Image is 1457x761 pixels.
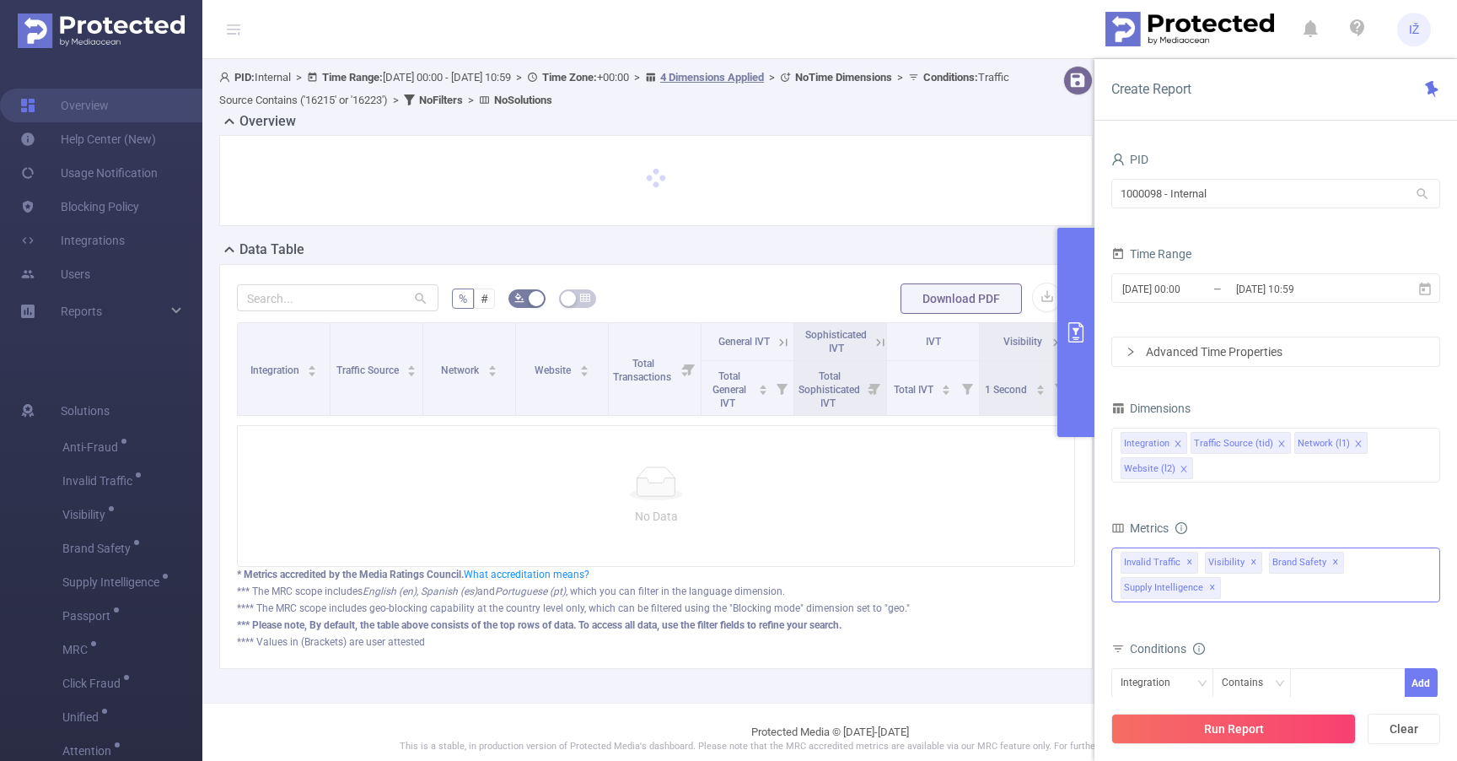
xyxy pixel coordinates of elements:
[985,384,1030,396] span: 1 Second
[511,71,527,84] span: >
[239,240,304,260] h2: Data Table
[1111,247,1191,261] span: Time Range
[1130,642,1205,656] span: Conditions
[901,283,1022,314] button: Download PDF
[20,190,139,224] a: Blocking Policy
[463,94,479,106] span: >
[1191,432,1291,454] li: Traffic Source (tid)
[759,382,768,387] i: icon: caret-up
[863,361,886,415] i: Filter menu
[441,364,481,376] span: Network
[1111,402,1191,415] span: Dimensions
[322,71,383,84] b: Time Range:
[894,384,936,396] span: Total IVT
[459,292,467,305] span: %
[62,475,138,487] span: Invalid Traffic
[1111,714,1356,744] button: Run Report
[1035,388,1045,393] i: icon: caret-down
[308,370,317,375] i: icon: caret-down
[20,224,125,257] a: Integrations
[237,601,1075,616] div: **** The MRC scope includes geo-blocking capability at the country level only, which can be filte...
[1405,668,1438,698] button: Add
[62,677,126,689] span: Click Fraud
[1121,457,1193,479] li: Website (l2)
[1121,278,1257,300] input: Start date
[1197,678,1207,690] i: icon: down
[758,382,768,392] div: Sort
[1111,81,1191,97] span: Create Report
[580,293,590,303] i: icon: table
[1126,347,1136,357] i: icon: right
[1121,432,1187,454] li: Integration
[1205,552,1262,574] span: Visibility
[1175,522,1187,534] i: icon: info-circle
[1048,361,1072,415] i: Filter menu
[1409,13,1420,46] span: IŽ
[942,382,951,387] i: icon: caret-up
[1180,465,1188,475] i: icon: close
[798,370,860,409] span: Total Sophisticated IVT
[419,94,463,106] b: No Filters
[308,363,317,368] i: icon: caret-up
[1354,440,1363,450] i: icon: close
[1035,382,1045,387] i: icon: caret-up
[464,569,589,580] a: What accreditation means?
[62,711,105,723] span: Unified
[251,507,1061,526] p: No Data
[1234,278,1371,300] input: End date
[407,363,417,368] i: icon: caret-up
[1250,553,1257,573] span: ✕
[494,94,552,106] b: No Solutions
[770,361,793,415] i: Filter menu
[1222,669,1275,697] div: Contains
[481,292,488,305] span: #
[1112,337,1439,366] div: icon: rightAdvanced Time Properties
[923,71,978,84] b: Conditions :
[1193,643,1205,655] i: icon: info-circle
[1186,553,1193,573] span: ✕
[487,363,497,373] div: Sort
[1368,714,1440,744] button: Clear
[20,257,90,291] a: Users
[239,111,296,132] h2: Overview
[250,364,302,376] span: Integration
[18,13,185,48] img: Protected Media
[718,336,770,348] span: General IVT
[336,364,401,376] span: Traffic Source
[579,370,589,375] i: icon: caret-down
[487,370,497,375] i: icon: caret-down
[629,71,645,84] span: >
[1124,458,1175,480] div: Website (l2)
[234,71,255,84] b: PID:
[219,71,1009,106] span: Internal [DATE] 00:00 - [DATE] 10:59 +00:00
[1003,336,1042,348] span: Visibility
[1332,553,1339,573] span: ✕
[677,323,701,415] i: Filter menu
[20,122,156,156] a: Help Center (New)
[1111,521,1169,535] span: Metrics
[579,363,589,373] div: Sort
[1121,669,1182,697] div: Integration
[406,363,417,373] div: Sort
[61,305,102,318] span: Reports
[712,370,746,409] span: Total General IVT
[495,586,566,597] i: Portuguese (pt)
[237,618,1075,633] div: *** Please note, By default, the table above consists of the top rows of data. To access all data...
[62,509,111,521] span: Visibility
[1209,578,1216,598] span: ✕
[61,394,110,428] span: Solutions
[535,364,573,376] span: Website
[764,71,780,84] span: >
[1121,552,1198,574] span: Invalid Traffic
[307,363,317,373] div: Sort
[20,156,158,190] a: Usage Notification
[1298,433,1350,455] div: Network (l1)
[892,71,908,84] span: >
[613,358,674,383] span: Total Transactions
[62,542,137,554] span: Brand Safety
[926,336,941,348] span: IVT
[62,441,124,453] span: Anti-Fraud
[291,71,307,84] span: >
[237,284,438,311] input: Search...
[1121,577,1221,599] span: Supply Intelligence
